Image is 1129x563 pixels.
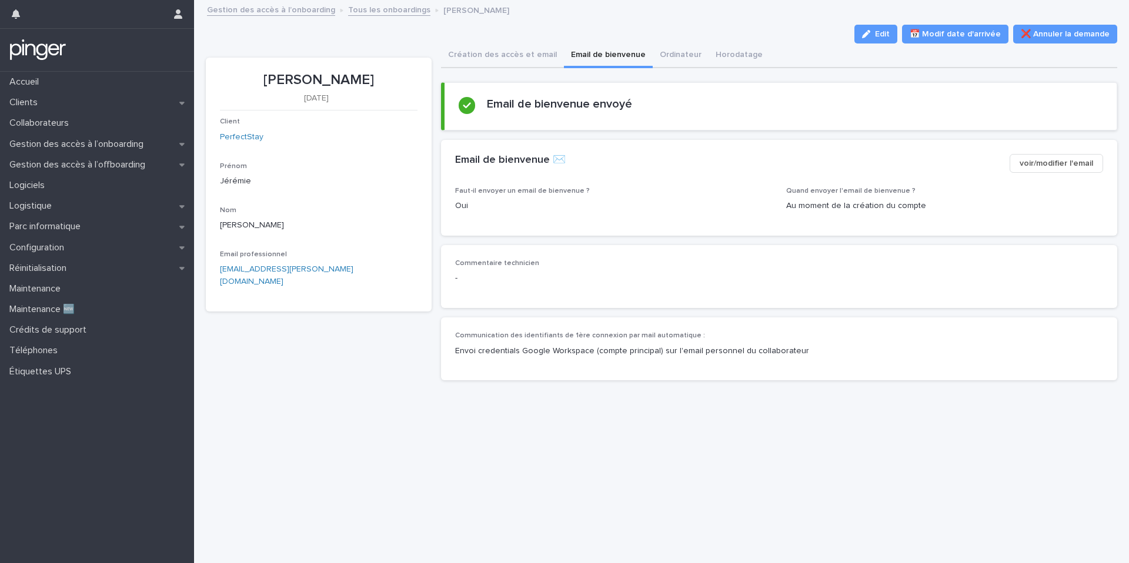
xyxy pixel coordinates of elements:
p: Configuration [5,242,74,253]
img: mTgBEunGTSyRkCgitkcU [9,38,66,62]
p: Collaborateurs [5,118,78,129]
span: Nom [220,207,236,214]
a: Gestion des accès à l’onboarding [207,2,335,16]
span: Faut-il envoyer un email de bienvenue ? [455,187,590,195]
button: voir/modifier l'email [1010,154,1103,173]
p: [DATE] [220,93,413,103]
span: voir/modifier l'email [1020,157,1093,169]
p: - [455,272,1103,284]
span: Commentaire technicien [455,260,539,267]
p: Gestion des accès à l’onboarding [5,139,153,150]
p: [PERSON_NAME] [220,72,417,89]
h2: Email de bienvenue ✉️ [455,154,566,167]
p: Étiquettes UPS [5,366,81,377]
p: Au moment de la création du compte [786,200,1103,212]
button: Ordinateur [653,43,709,68]
span: Client [220,118,240,125]
p: Envoi credentials Google Workspace (compte principal) sur l'email personnel du collaborateur [455,345,1103,357]
p: Logiciels [5,180,54,191]
p: Téléphones [5,345,67,356]
span: Email professionnel [220,251,287,258]
p: Maintenance 🆕 [5,304,84,315]
button: Création des accès et email [441,43,564,68]
p: Réinitialisation [5,263,76,274]
p: Oui [455,200,772,212]
button: Edit [854,25,897,43]
p: [PERSON_NAME] [220,219,417,232]
p: [PERSON_NAME] [443,3,509,16]
span: Communication des identifiants de 1ère connexion par mail automatique : [455,332,705,339]
span: Quand envoyer l'email de bienvenue ? [786,187,916,195]
p: Clients [5,97,47,108]
a: [EMAIL_ADDRESS][PERSON_NAME][DOMAIN_NAME] [220,265,353,286]
button: 📅 Modif date d'arrivée [902,25,1008,43]
a: Tous les onboardings [348,2,430,16]
a: PerfectStay [220,131,263,143]
p: Parc informatique [5,221,90,232]
h2: Email de bienvenue envoyé [487,97,632,111]
p: Jérémie [220,175,417,187]
p: Gestion des accès à l’offboarding [5,159,155,170]
button: Horodatage [709,43,770,68]
span: 📅 Modif date d'arrivée [910,28,1001,40]
p: Accueil [5,76,48,88]
button: ❌ Annuler la demande [1013,25,1117,43]
p: Maintenance [5,283,70,294]
p: Logistique [5,200,61,212]
button: Email de bienvenue [564,43,653,68]
p: Crédits de support [5,324,96,336]
span: Prénom [220,163,247,170]
span: Edit [875,30,890,38]
span: ❌ Annuler la demande [1021,28,1110,40]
